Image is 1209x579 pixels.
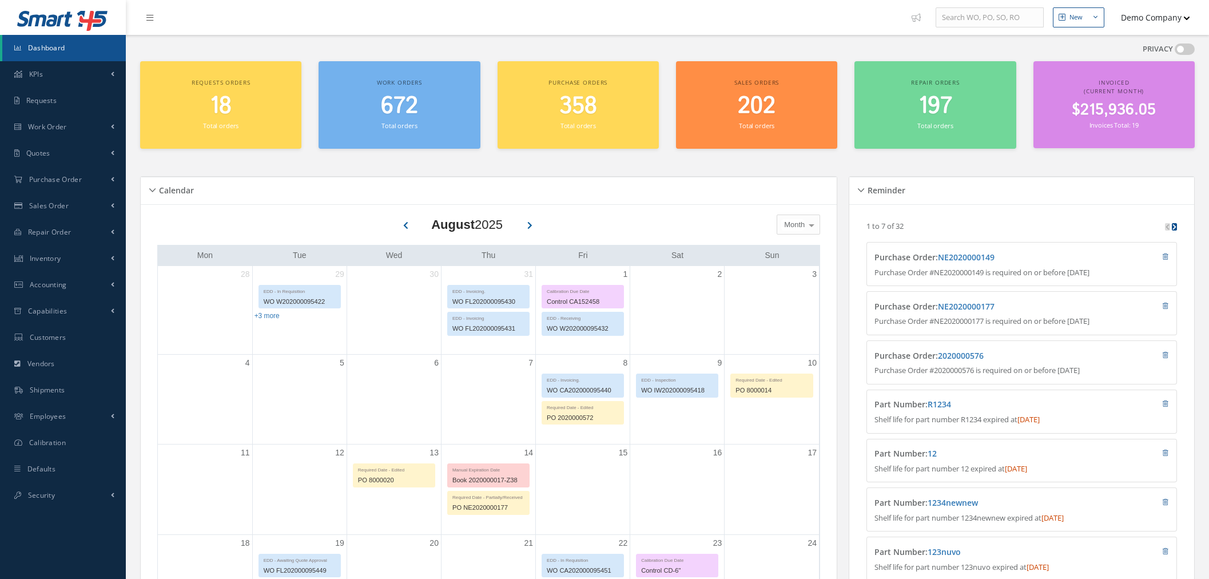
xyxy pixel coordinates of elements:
[381,90,418,122] span: 672
[715,355,725,371] a: August 9, 2025
[536,445,630,534] td: August 15, 2025
[1110,6,1190,29] button: Demo Company
[542,312,623,322] div: EDD - Receiving
[1084,87,1144,95] span: (Current Month)
[542,554,623,564] div: EDD - In Requisition
[805,355,819,371] a: August 10, 2025
[938,301,995,312] a: NE2020000177
[252,266,347,355] td: July 29, 2025
[448,501,529,514] div: PO NE2020000177
[536,266,630,355] td: August 1, 2025
[669,248,686,263] a: Saturday
[725,445,819,534] td: August 17, 2025
[1069,13,1083,22] div: New
[441,266,535,355] td: July 31, 2025
[925,546,961,557] span: :
[928,448,937,459] a: 12
[238,445,252,461] a: August 11, 2025
[448,322,529,335] div: WO FL202000095431
[938,252,995,263] a: NE2020000149
[874,302,1091,312] h4: Purchase Order
[560,121,596,130] small: Total orders
[936,301,995,312] span: :
[254,312,280,320] a: Show 3 more events
[548,78,607,86] span: Purchase orders
[866,221,904,231] p: 1 to 7 of 32
[936,7,1044,28] input: Search WO, PO, SO, RO
[27,464,55,474] span: Defaults
[874,253,1091,263] h4: Purchase Order
[925,497,978,508] span: :
[27,359,55,368] span: Vendors
[347,445,441,534] td: August 13, 2025
[526,355,535,371] a: August 7, 2025
[333,266,347,283] a: July 29, 2025
[637,554,718,564] div: Calibration Due Date
[333,535,347,552] a: August 19, 2025
[448,295,529,308] div: WO FL202000095430
[29,175,82,184] span: Purchase Order
[28,227,71,237] span: Repair Order
[1033,61,1195,148] a: Invoiced (Current Month) $215,936.05 Invoices Total: 19
[1027,562,1049,572] span: [DATE]
[925,399,951,410] span: :
[1053,7,1104,27] button: New
[448,491,529,501] div: Required Date - Partially/Received
[291,248,309,263] a: Tuesday
[30,385,65,395] span: Shipments
[158,266,252,355] td: July 28, 2025
[928,399,951,410] a: R1234
[637,384,718,397] div: WO IW202000095418
[917,121,953,130] small: Total orders
[353,464,435,474] div: Required Date - Edited
[28,490,55,500] span: Security
[874,365,1169,376] p: Purchase Order #2020000576 is required on or before [DATE]
[337,355,347,371] a: August 5, 2025
[29,69,43,79] span: KPIs
[381,121,417,130] small: Total orders
[259,564,340,577] div: WO FL202000095449
[542,402,623,411] div: Required Date - Edited
[252,354,347,444] td: August 5, 2025
[928,546,961,557] a: 123nuvo
[259,295,340,308] div: WO W202000095422
[30,253,61,263] span: Inventory
[30,411,66,421] span: Employees
[676,61,837,149] a: Sales orders 202 Total orders
[621,355,630,371] a: August 8, 2025
[431,217,475,232] b: August
[874,562,1169,573] p: Shelf life for part number 123nuvo expired at
[874,449,1091,459] h4: Part Number
[810,266,819,283] a: August 3, 2025
[353,474,435,487] div: PO 8000020
[28,122,67,132] span: Work Order
[874,414,1169,426] p: Shelf life for part number R1234 expired at
[522,266,535,283] a: July 31, 2025
[158,445,252,534] td: August 11, 2025
[711,445,725,461] a: August 16, 2025
[734,78,779,86] span: Sales orders
[238,535,252,552] a: August 18, 2025
[432,355,441,371] a: August 6, 2025
[1041,513,1064,523] span: [DATE]
[542,374,623,384] div: EDD - Invoicing.
[448,312,529,322] div: EDD - Invoicing
[711,535,725,552] a: August 23, 2025
[731,374,813,384] div: Required Date - Edited
[630,354,725,444] td: August 9, 2025
[637,374,718,384] div: EDD - Inspection
[427,445,441,461] a: August 13, 2025
[431,215,503,234] div: 2025
[377,78,422,86] span: Work orders
[448,474,529,487] div: Book 2020000017-Z38
[630,445,725,534] td: August 16, 2025
[763,248,782,263] a: Sunday
[805,445,819,461] a: August 17, 2025
[725,354,819,444] td: August 10, 2025
[259,554,340,564] div: EDD - Awaiting Quote Approval
[928,497,978,508] a: 1234newnew
[28,306,67,316] span: Capabilities
[936,252,995,263] span: :
[30,332,66,342] span: Customers
[617,535,630,552] a: August 22, 2025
